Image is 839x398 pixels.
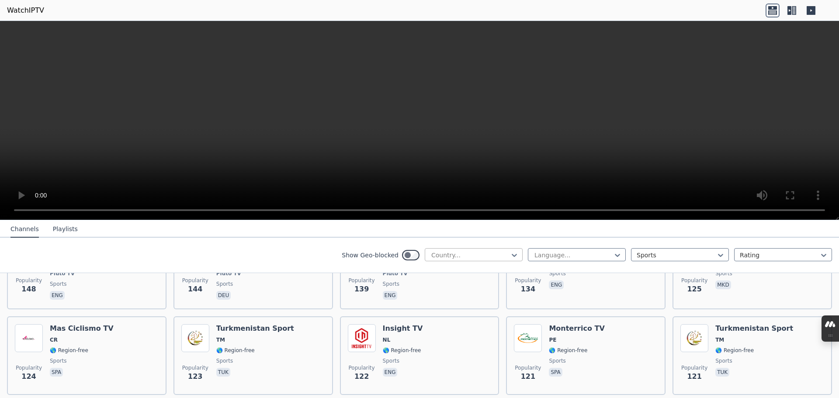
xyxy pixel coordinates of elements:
span: 🌎 Region-free [549,347,587,354]
span: sports [216,357,233,364]
span: 121 [521,371,535,382]
span: sports [50,280,66,287]
span: 123 [188,371,202,382]
span: Pluto TV [50,270,75,277]
span: TM [216,336,225,343]
p: eng [383,291,398,300]
span: 122 [354,371,369,382]
span: 139 [354,284,369,294]
span: Popularity [681,364,707,371]
span: Popularity [16,277,42,284]
span: Popularity [182,364,208,371]
span: sports [715,357,732,364]
span: sports [715,270,732,277]
span: Popularity [515,277,541,284]
span: sports [549,270,565,277]
span: Popularity [349,364,375,371]
span: Pluto TV [383,270,408,277]
img: Mas Ciclismo TV [15,324,43,352]
span: CR [50,336,58,343]
img: Turkmenistan Sport [680,324,708,352]
img: Insight TV [348,324,376,352]
span: Popularity [681,277,707,284]
h6: Insight TV [383,324,423,333]
span: 124 [21,371,36,382]
span: Popularity [349,277,375,284]
p: eng [50,291,65,300]
p: mkd [715,280,731,289]
button: Channels [10,221,39,238]
span: 144 [188,284,202,294]
p: eng [383,368,398,377]
span: sports [383,357,399,364]
p: tuk [216,368,230,377]
h6: Turkmenistan Sport [216,324,294,333]
span: Pluto TV [216,270,241,277]
h6: Turkmenistan Sport [715,324,793,333]
span: 148 [21,284,36,294]
img: Monterrico TV [514,324,542,352]
span: Popularity [16,364,42,371]
h6: Monterrico TV [549,324,604,333]
span: 🌎 Region-free [50,347,88,354]
p: spa [50,368,63,377]
p: eng [549,280,564,289]
span: 134 [521,284,535,294]
span: Popularity [515,364,541,371]
span: sports [216,280,233,287]
span: sports [549,357,565,364]
p: tuk [715,368,729,377]
span: 121 [687,371,701,382]
span: sports [50,357,66,364]
span: 🌎 Region-free [715,347,754,354]
a: WatchIPTV [7,5,44,16]
span: 🌎 Region-free [216,347,255,354]
p: spa [549,368,562,377]
p: deu [216,291,231,300]
img: Turkmenistan Sport [181,324,209,352]
span: NL [383,336,391,343]
span: 🌎 Region-free [383,347,421,354]
span: sports [383,280,399,287]
span: PE [549,336,556,343]
label: Show Geo-blocked [342,251,399,260]
span: Popularity [182,277,208,284]
button: Playlists [53,221,78,238]
span: TM [715,336,724,343]
h6: Mas Ciclismo TV [50,324,114,333]
span: 125 [687,284,701,294]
